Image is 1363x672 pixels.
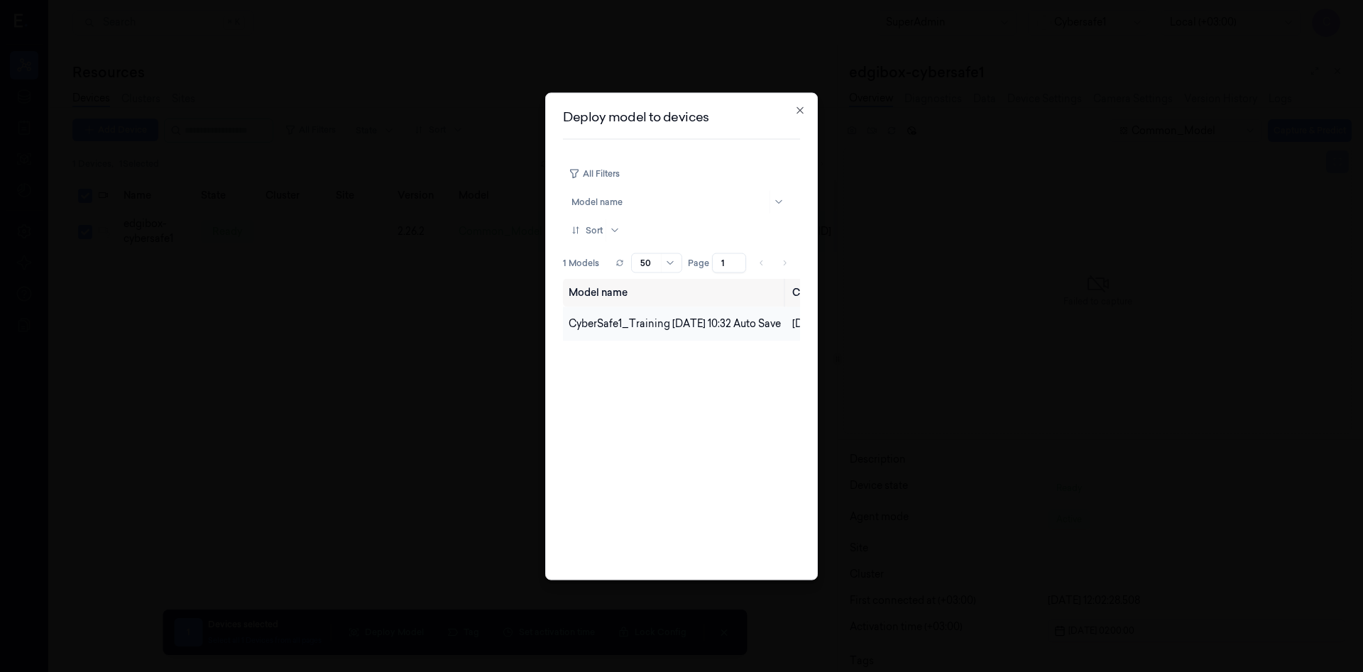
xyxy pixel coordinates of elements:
[563,256,599,269] span: 1 Models
[752,253,794,272] nav: pagination
[792,317,883,330] span: [DATE] 13:35:32.257
[569,317,781,330] span: CyberSafe1_Training [DATE] 10:32 Auto Save
[563,110,800,123] h2: Deploy model to devices
[787,278,889,307] th: Created at
[688,256,709,269] span: Page
[563,162,625,184] button: All Filters
[563,278,787,307] th: Model name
